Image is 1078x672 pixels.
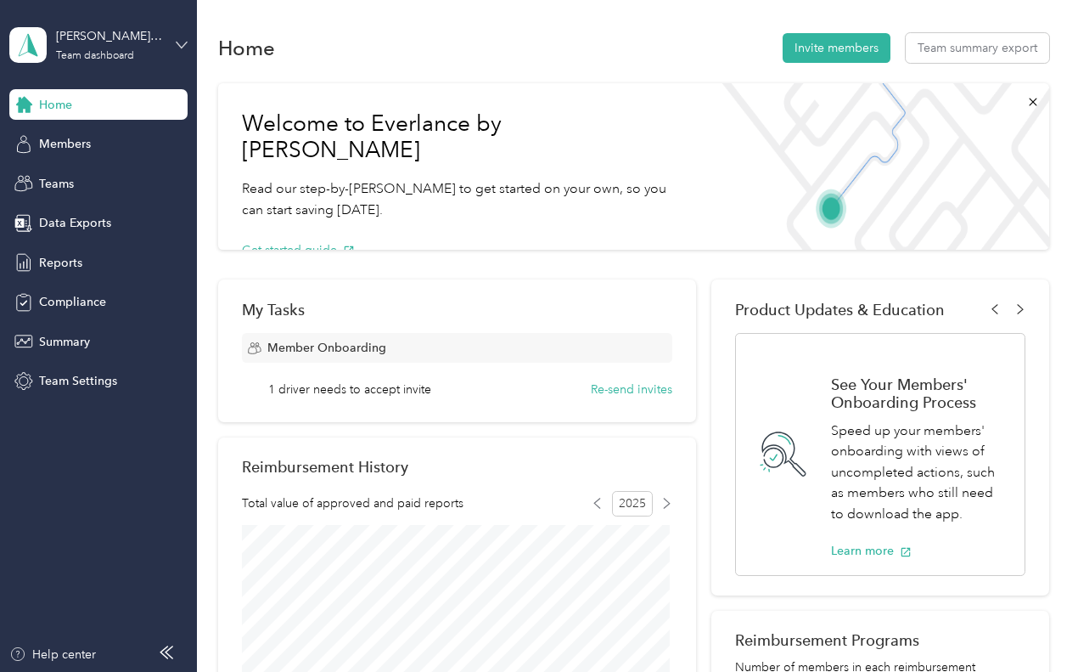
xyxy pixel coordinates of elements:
[709,83,1048,250] img: Welcome to everlance
[735,631,1025,649] h2: Reimbursement Programs
[242,178,685,220] p: Read our step-by-[PERSON_NAME] to get started on your own, so you can start saving [DATE].
[591,381,672,398] button: Re-send invites
[735,301,945,319] span: Product Updates & Education
[831,542,912,560] button: Learn more
[39,175,74,193] span: Teams
[242,301,673,319] div: My Tasks
[906,33,1049,63] button: Team summary export
[267,339,386,357] span: Member Onboarding
[39,254,82,272] span: Reports
[983,577,1078,672] iframe: Everlance-gr Chat Button Frame
[39,96,72,114] span: Home
[39,372,117,390] span: Team Settings
[9,646,96,664] button: Help center
[39,135,91,153] span: Members
[56,27,162,45] div: [PERSON_NAME] team
[242,494,463,512] span: Total value of approved and paid reports
[242,458,408,476] h2: Reimbursement History
[39,293,106,311] span: Compliance
[242,110,685,164] h1: Welcome to Everlance by [PERSON_NAME]
[831,376,1007,411] h1: See Your Members' Onboarding Process
[831,421,1007,525] p: Speed up your members' onboarding with views of uncompleted actions, such as members who still ne...
[268,381,431,398] span: 1 driver needs to accept invite
[218,39,275,57] h1: Home
[242,241,355,259] button: Get started guide
[39,333,90,351] span: Summary
[39,214,111,232] span: Data Exports
[783,33,890,63] button: Invite members
[56,51,134,61] div: Team dashboard
[612,491,653,517] span: 2025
